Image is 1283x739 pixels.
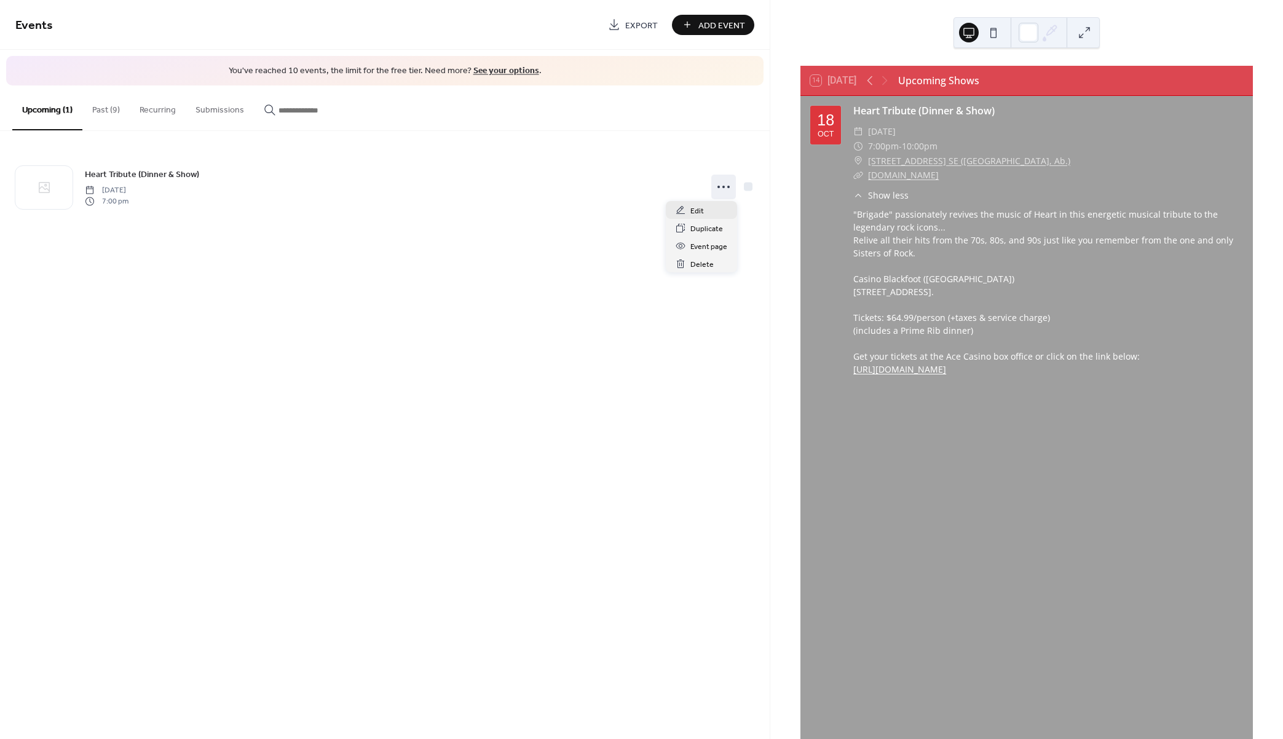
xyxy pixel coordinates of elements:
[853,189,863,202] div: ​
[902,139,938,154] span: 10:00pm
[898,73,979,88] div: Upcoming Shows
[899,139,902,154] span: -
[85,168,199,181] span: Heart Tribute (Dinner & Show)
[868,139,899,154] span: 7:00pm
[817,113,834,128] div: 18
[130,85,186,129] button: Recurring
[690,205,704,218] span: Edit
[625,19,658,32] span: Export
[853,154,863,168] div: ​
[853,139,863,154] div: ​
[853,104,995,117] a: Heart Tribute (Dinner & Show)
[599,15,667,35] a: Export
[12,85,82,130] button: Upcoming (1)
[690,223,723,235] span: Duplicate
[853,363,946,375] a: [URL][DOMAIN_NAME]
[853,189,909,202] button: ​Show less
[82,85,130,129] button: Past (9)
[868,154,1070,168] a: [STREET_ADDRESS] SE ([GEOGRAPHIC_DATA], Ab.)
[853,208,1243,376] div: "Brigade" passionately revives the music of Heart in this energetic musical tribute to the legend...
[853,124,863,139] div: ​
[853,168,863,183] div: ​
[868,189,909,202] span: Show less
[85,184,128,196] span: [DATE]
[868,169,939,181] a: [DOMAIN_NAME]
[818,130,834,138] div: Oct
[18,65,751,77] span: You've reached 10 events, the limit for the free tier. Need more? .
[868,124,896,139] span: [DATE]
[473,63,539,79] a: See your options
[85,167,199,181] a: Heart Tribute (Dinner & Show)
[186,85,254,129] button: Submissions
[85,196,128,207] span: 7:00 pm
[690,258,714,271] span: Delete
[15,14,53,38] span: Events
[690,240,727,253] span: Event page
